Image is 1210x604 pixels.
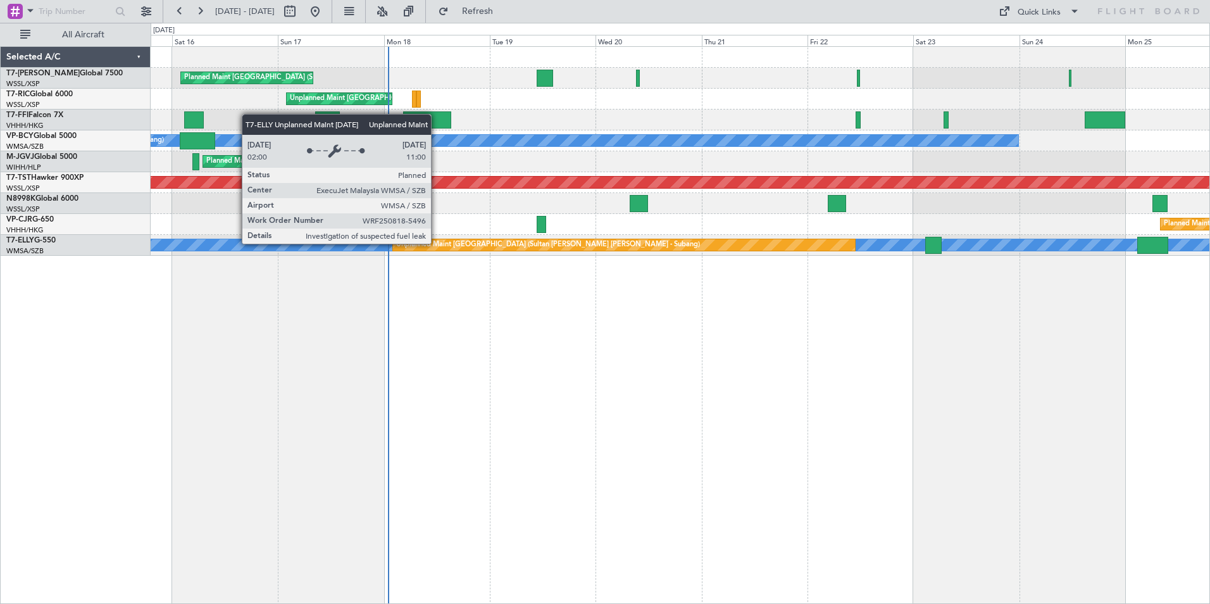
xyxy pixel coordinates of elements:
a: WSSL/XSP [6,79,40,89]
div: Fri 22 [808,35,913,46]
div: [DATE] [153,25,175,36]
span: T7-RIC [6,91,30,98]
div: Tue 19 [490,35,596,46]
a: WIHH/HLP [6,163,41,172]
span: N8998K [6,195,35,203]
span: All Aircraft [33,30,134,39]
span: T7-FFI [6,111,28,119]
div: Quick Links [1018,6,1061,19]
button: Quick Links [992,1,1086,22]
a: N8998KGlobal 6000 [6,195,78,203]
span: T7-ELLY [6,237,34,244]
a: VHHH/HKG [6,121,44,130]
a: WSSL/XSP [6,100,40,110]
button: Refresh [432,1,508,22]
div: Unplanned Maint [GEOGRAPHIC_DATA] (Sultan [PERSON_NAME] [PERSON_NAME] - Subang) [396,236,700,255]
div: Unplanned Maint [GEOGRAPHIC_DATA] (Seletar) [290,89,447,108]
a: VP-CJRG-650 [6,216,54,223]
a: T7-ELLYG-550 [6,237,56,244]
a: VHHH/HKG [6,225,44,235]
span: VP-BCY [6,132,34,140]
a: WMSA/SZB [6,246,44,256]
div: Sat 23 [913,35,1019,46]
a: T7-[PERSON_NAME]Global 7500 [6,70,123,77]
a: VP-BCYGlobal 5000 [6,132,77,140]
a: M-JGVJGlobal 5000 [6,153,77,161]
div: Sat 16 [172,35,278,46]
div: Mon 18 [384,35,490,46]
button: All Aircraft [14,25,137,45]
span: VP-CJR [6,216,32,223]
span: T7-TST [6,174,31,182]
span: [DATE] - [DATE] [215,6,275,17]
div: Sun 17 [278,35,384,46]
div: Planned Maint [GEOGRAPHIC_DATA] (Seletar) [206,152,355,171]
span: Refresh [451,7,504,16]
a: WSSL/XSP [6,184,40,193]
span: M-JGVJ [6,153,34,161]
a: T7-RICGlobal 6000 [6,91,73,98]
div: Thu 21 [702,35,808,46]
a: WMSA/SZB [6,142,44,151]
a: WSSL/XSP [6,204,40,214]
a: T7-FFIFalcon 7X [6,111,63,119]
div: Planned Maint [GEOGRAPHIC_DATA] (Seletar) [184,68,333,87]
a: T7-TSTHawker 900XP [6,174,84,182]
div: Sun 24 [1020,35,1125,46]
input: Trip Number [39,2,111,21]
div: Wed 20 [596,35,701,46]
span: T7-[PERSON_NAME] [6,70,80,77]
